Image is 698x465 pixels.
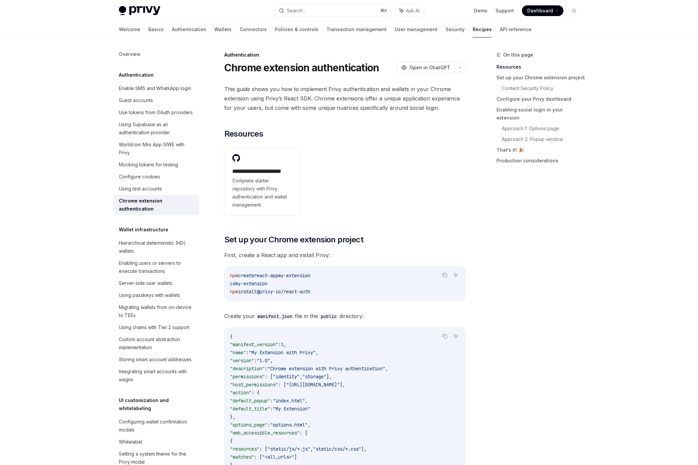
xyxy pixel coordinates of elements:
button: Toggle dark mode [569,5,579,16]
a: Using chains with Tier 2 support [113,321,199,333]
a: Production considerations [496,155,585,166]
div: Whitelabel [119,438,142,446]
div: Migrating wallets from on-device to TEEs [119,303,195,319]
div: Enabling users or servers to execute transactions [119,259,195,275]
a: Content Security Policy [502,83,585,94]
span: : [265,366,267,372]
a: Configure cookies [113,171,199,183]
span: "description" [230,366,265,372]
span: { [230,438,233,444]
span: create [238,273,254,279]
span: "[URL][DOMAIN_NAME]" [286,382,340,388]
a: Connectors [240,21,267,37]
span: install [238,289,257,295]
div: Configuring wallet confirmation modals [119,418,195,434]
a: Enabling social login in your extension [496,104,585,123]
span: , [300,374,302,380]
button: Ask AI [451,271,460,280]
span: react-app [254,273,278,279]
a: User management [395,21,438,37]
span: "name" [230,350,246,356]
span: , [305,398,308,404]
span: ], [361,446,367,452]
a: Mocking tokens for testing [113,159,199,171]
span: "static/js/*.js" [267,446,310,452]
span: , [385,366,388,372]
div: Using passkeys with wallets [119,291,180,299]
a: Support [495,7,514,14]
a: Transaction management [326,21,387,37]
span: "resources" [230,446,259,452]
span: Set up your Chrome extension project [224,234,363,245]
span: ] [294,454,297,460]
a: Security [446,21,465,37]
button: Copy the contents from the code block [441,271,449,280]
div: Custom account abstraction implementation [119,335,195,352]
span: "<all_urls>" [262,454,294,460]
span: Complete starter repository with Privy authentication and wallet management. [232,177,293,209]
a: Configure your Privy dashboard [496,94,585,104]
span: ], [326,374,332,380]
span: "options_page" [230,422,267,428]
span: "version" [230,358,254,364]
a: Demo [474,7,487,14]
span: }, [230,414,235,420]
div: Storing smart account addresses [119,356,191,364]
a: Enabling users or servers to execute transactions [113,257,199,277]
span: "My Extension" [273,406,310,412]
a: Approach 1: Options page [502,123,585,134]
a: **** **** **** **** ****Complete starter repository with Privy authentication and wallet management. [224,147,301,216]
span: : { [251,390,259,396]
button: Open in ChatGPT [397,62,454,73]
div: Mocking tokens for testing [119,161,178,169]
a: Approach 2: Popup window [502,134,585,145]
div: Use tokens from OAuth providers [119,108,193,117]
span: Resources [224,129,263,139]
a: That’s it! 🎉 [496,145,585,155]
div: Integrating smart accounts with wagmi [119,368,195,384]
a: Overview [113,48,199,60]
div: Search... [287,7,306,15]
span: "identity" [273,374,300,380]
span: : [254,358,257,364]
a: Using passkeys with wallets [113,289,199,301]
a: Welcome [119,21,140,37]
span: , [316,350,318,356]
a: Dashboard [522,5,563,16]
span: , [270,358,273,364]
span: npm [230,273,238,279]
span: This guide shows you how to implement Privy authentication and wallets in your Chrome extension u... [224,84,466,112]
span: : [270,398,273,404]
span: , [310,446,313,452]
span: On this page [503,51,533,59]
span: : [ [254,454,262,460]
a: Worldcoin Mini App SIWE with Privy [113,139,199,159]
span: "web_accessible_resources" [230,430,300,436]
span: { [230,333,233,339]
a: API reference [500,21,532,37]
span: Ask AI [406,7,419,14]
span: "1.0" [257,358,270,364]
div: Using Supabase as an authentication provider [119,121,195,137]
div: Enable SMS and WhatsApp login [119,84,191,92]
a: Guest accounts [113,94,199,106]
span: @privy-io/react-auth [257,289,310,295]
span: "action" [230,390,251,396]
code: manifest.json [255,313,295,320]
span: "host_permissions" [230,382,278,388]
div: Overview [119,50,140,58]
span: ⌘ K [380,8,387,13]
a: Policies & controls [275,21,318,37]
a: Hierarchical deterministic (HD) wallets [113,237,199,257]
span: : [267,422,270,428]
img: light logo [119,6,160,15]
a: Recipes [473,21,492,37]
button: Copy the contents from the code block [441,332,449,340]
span: "default_popup" [230,398,270,404]
span: "default_title" [230,406,270,412]
span: "Chrome extension with Privy authentication" [267,366,385,372]
span: : [ [300,430,308,436]
a: Set up your Chrome extension project [496,72,585,83]
h5: UI customization and whitelabeling [119,396,199,412]
span: Open in ChatGPT [409,64,450,71]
